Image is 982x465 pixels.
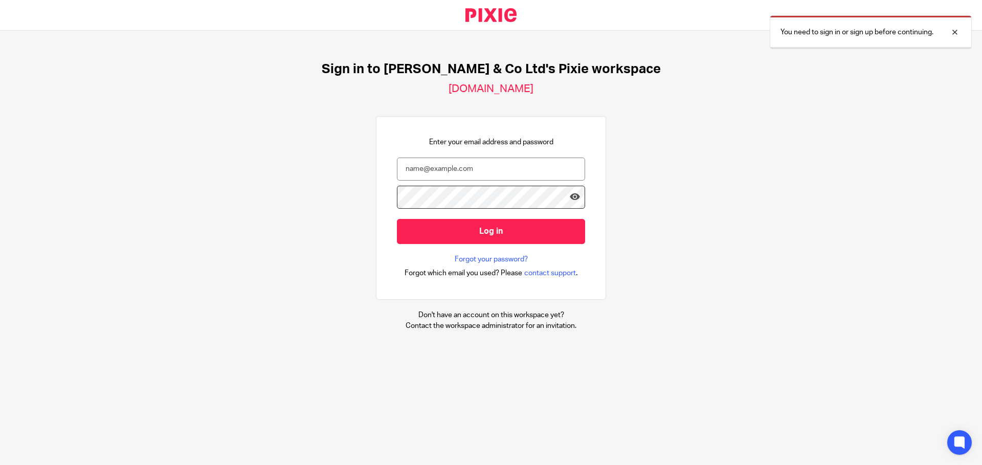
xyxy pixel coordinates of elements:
[406,321,576,331] p: Contact the workspace administrator for an invitation.
[397,219,585,244] input: Log in
[780,27,933,37] p: You need to sign in or sign up before continuing.
[449,82,533,96] h2: [DOMAIN_NAME]
[397,158,585,181] input: name@example.com
[406,310,576,320] p: Don't have an account on this workspace yet?
[524,268,576,278] span: contact support
[455,254,528,264] a: Forgot your password?
[322,61,661,77] h1: Sign in to [PERSON_NAME] & Co Ltd's Pixie workspace
[405,267,578,279] div: .
[405,268,522,278] span: Forgot which email you used? Please
[429,137,553,147] p: Enter your email address and password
